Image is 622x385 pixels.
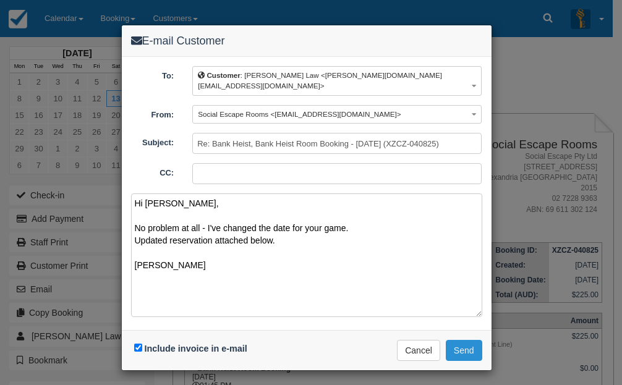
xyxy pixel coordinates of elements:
label: Include invoice in e-mail [145,344,247,353]
label: To: [122,66,184,82]
label: From: [122,105,184,121]
span: : [PERSON_NAME] Law <[PERSON_NAME][DOMAIN_NAME][EMAIL_ADDRESS][DOMAIN_NAME]> [198,71,442,90]
label: CC: [122,163,184,179]
button: Customer: [PERSON_NAME] Law <[PERSON_NAME][DOMAIN_NAME][EMAIL_ADDRESS][DOMAIN_NAME]> [192,66,482,95]
b: Customer [207,71,240,79]
h4: E-mail Customer [131,35,482,48]
label: Subject: [122,133,184,149]
button: Cancel [397,340,440,361]
span: Social Escape Rooms <[EMAIL_ADDRESS][DOMAIN_NAME]> [198,110,401,118]
button: Send [446,340,482,361]
button: Social Escape Rooms <[EMAIL_ADDRESS][DOMAIN_NAME]> [192,105,482,124]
